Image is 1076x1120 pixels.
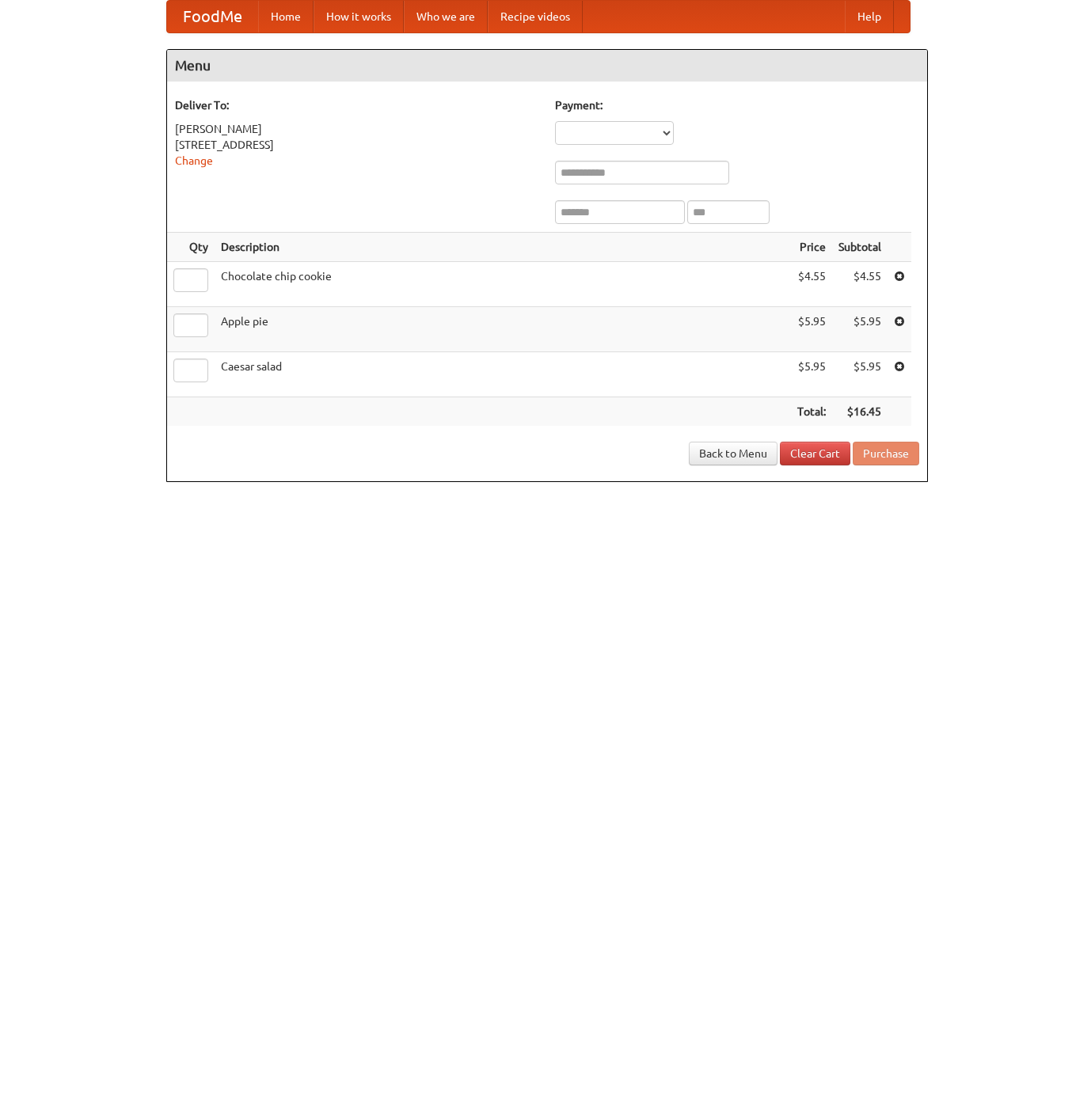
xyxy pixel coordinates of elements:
[488,1,583,32] a: Recipe videos
[175,137,539,153] div: [STREET_ADDRESS]
[167,233,215,262] th: Qty
[167,50,927,82] h4: Menu
[853,442,919,465] button: Purchase
[215,307,791,352] td: Apple pie
[791,233,832,262] th: Price
[832,262,888,307] td: $4.55
[791,262,832,307] td: $4.55
[791,307,832,352] td: $5.95
[175,154,213,167] a: Change
[314,1,404,32] a: How it works
[689,442,778,465] a: Back to Menu
[167,1,258,32] a: FoodMe
[832,233,888,262] th: Subtotal
[555,97,919,113] h5: Payment:
[845,1,894,32] a: Help
[832,352,888,397] td: $5.95
[832,397,888,427] th: $16.45
[258,1,314,32] a: Home
[404,1,488,32] a: Who we are
[215,233,791,262] th: Description
[215,262,791,307] td: Chocolate chip cookie
[215,352,791,397] td: Caesar salad
[175,121,539,137] div: [PERSON_NAME]
[832,307,888,352] td: $5.95
[780,442,850,465] a: Clear Cart
[791,397,832,427] th: Total:
[175,97,539,113] h5: Deliver To:
[791,352,832,397] td: $5.95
